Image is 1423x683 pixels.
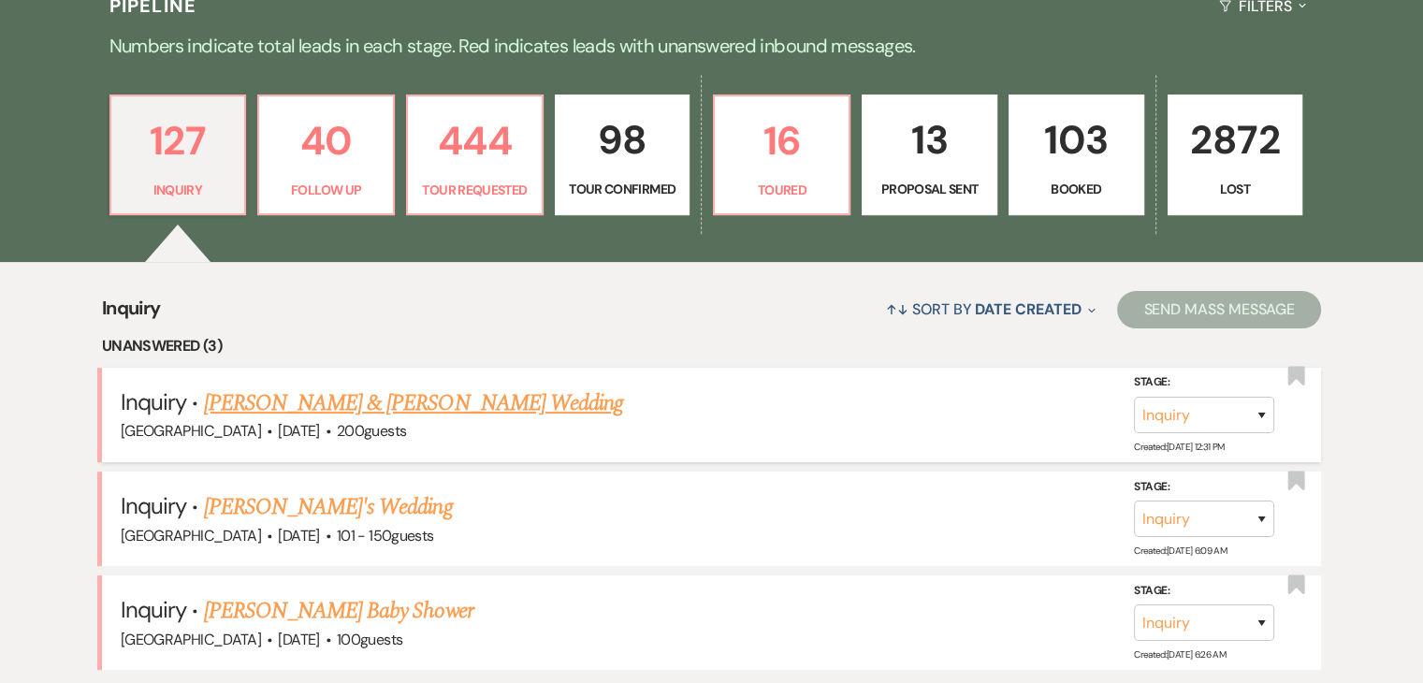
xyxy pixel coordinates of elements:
p: Booked [1021,179,1132,199]
p: 103 [1021,109,1132,171]
button: Sort By Date Created [878,284,1103,334]
span: ↑↓ [886,299,908,319]
p: Follow Up [270,180,382,200]
span: [DATE] [278,526,319,545]
span: Inquiry [121,491,186,520]
a: 98Tour Confirmed [555,94,690,216]
p: 127 [123,109,234,172]
a: [PERSON_NAME]'s Wedding [204,490,453,524]
span: [DATE] [278,421,319,441]
a: 127Inquiry [109,94,247,216]
span: [GEOGRAPHIC_DATA] [121,421,261,441]
p: 16 [726,109,837,172]
span: [GEOGRAPHIC_DATA] [121,630,261,649]
span: 200 guests [337,421,406,441]
p: Lost [1180,179,1291,199]
a: 2872Lost [1168,94,1303,216]
span: Inquiry [102,294,161,334]
p: Numbers indicate total leads in each stage. Red indicates leads with unanswered inbound messages. [38,31,1386,61]
p: Tour Confirmed [567,179,678,199]
a: 444Tour Requested [406,94,544,216]
span: [DATE] [278,630,319,649]
p: Inquiry [123,180,234,200]
a: 16Toured [713,94,850,216]
span: Created: [DATE] 6:26 AM [1134,648,1226,661]
span: 100 guests [337,630,402,649]
a: 40Follow Up [257,94,395,216]
label: Stage: [1134,477,1274,498]
span: 101 - 150 guests [337,526,433,545]
a: [PERSON_NAME] & [PERSON_NAME] Wedding [204,386,623,420]
span: Date Created [975,299,1081,319]
button: Send Mass Message [1117,291,1321,328]
span: Inquiry [121,387,186,416]
span: Created: [DATE] 12:31 PM [1134,441,1224,453]
p: Toured [726,180,837,200]
li: Unanswered (3) [102,334,1321,358]
p: 444 [419,109,530,172]
p: 98 [567,109,678,171]
p: 40 [270,109,382,172]
a: 13Proposal Sent [862,94,997,216]
label: Stage: [1134,372,1274,393]
span: Created: [DATE] 6:09 AM [1134,545,1227,557]
span: [GEOGRAPHIC_DATA] [121,526,261,545]
label: Stage: [1134,581,1274,602]
a: 103Booked [1009,94,1144,216]
a: [PERSON_NAME] Baby Shower [204,594,473,628]
p: 13 [874,109,985,171]
p: 2872 [1180,109,1291,171]
p: Proposal Sent [874,179,985,199]
p: Tour Requested [419,180,530,200]
span: Inquiry [121,595,186,624]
